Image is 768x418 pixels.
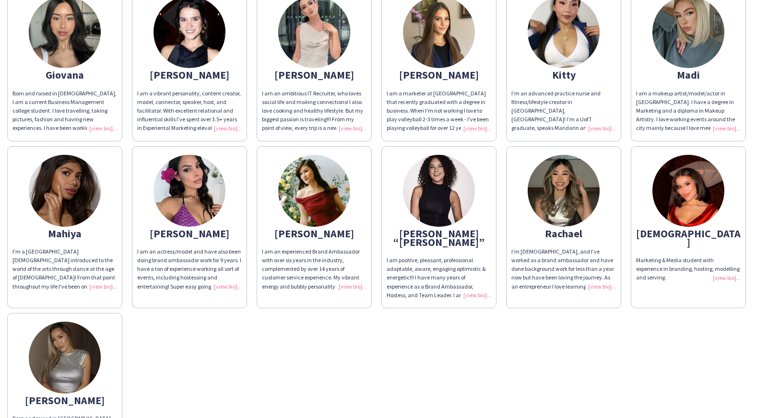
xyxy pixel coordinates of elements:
[12,229,117,238] div: Mahiya
[528,155,600,227] img: thumb-7f5bb3b9-617c-47ea-a986-a5c46022280f.jpg
[137,89,242,133] div: I am a vibrant personality, content creator, model, connector, speaker, host, and facilitator. Wi...
[278,155,350,227] img: thumb-6822569337d1e.jpeg
[511,247,616,291] div: I’m [DEMOGRAPHIC_DATA], and I’ve worked as a brand ambassador and have done background work for l...
[511,229,616,238] div: Rachael
[387,229,491,246] div: [PERSON_NAME] “[PERSON_NAME]”
[262,89,366,133] div: I am an ambitious IT Recruiter, who loves social life and making connections! I also love cooking...
[262,70,366,79] div: [PERSON_NAME]
[262,229,366,238] div: [PERSON_NAME]
[511,70,616,79] div: Kitty
[636,70,741,79] div: Madi
[652,155,724,227] img: thumb-702aafd1-c09d-4235-8faf-9718a90ceaf4.jpg
[29,155,101,227] img: thumb-160da553-b73d-4c1d-8112-5528a19ad7e5.jpg
[262,247,366,291] div: I am an experienced Brand Ambassador with over six years in the industry, complemented by over 14...
[12,89,117,133] div: Born and raised in [DEMOGRAPHIC_DATA], I am a current Business Management college student. I love...
[29,322,101,394] img: thumb-656e4d5b66bf0.jpeg
[154,155,225,227] img: thumb-a932f1fc-09e2-4b50-bc12-f9c3a45a96ac.jpg
[12,247,117,291] div: I'm a [GEOGRAPHIC_DATA][DEMOGRAPHIC_DATA] introduced to the world of the arts through dance at th...
[636,229,741,246] div: [DEMOGRAPHIC_DATA]
[387,89,491,133] div: I am a marketer at [GEOGRAPHIC_DATA] that recently graduated with a degree in business. When I'm ...
[636,89,741,133] div: I am a makeup artist/model/actor in [GEOGRAPHIC_DATA]. I have a degree in Marketing and a diploma...
[387,256,491,325] span: I am positive, pleasant, professional adaptable, aware, engaging optimistic & energetic!!! I have...
[636,256,741,282] div: Marketing & Media student with experience in branding, hosting, modelling and serving.
[511,89,616,133] div: I’m an advanced practice nurse and fitness/lifestyle creator in [GEOGRAPHIC_DATA], [GEOGRAPHIC_DA...
[137,247,242,291] div: I am an actress/model and have also been doing brand ambassador work for 9 years. I have a ton of...
[403,155,475,227] img: thumb-096a36ae-d931-42e9-ab24-93c62949a946.png
[12,396,117,405] div: [PERSON_NAME]
[137,70,242,79] div: [PERSON_NAME]
[137,229,242,238] div: [PERSON_NAME]
[12,70,117,79] div: Giovana
[387,70,491,79] div: [PERSON_NAME]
